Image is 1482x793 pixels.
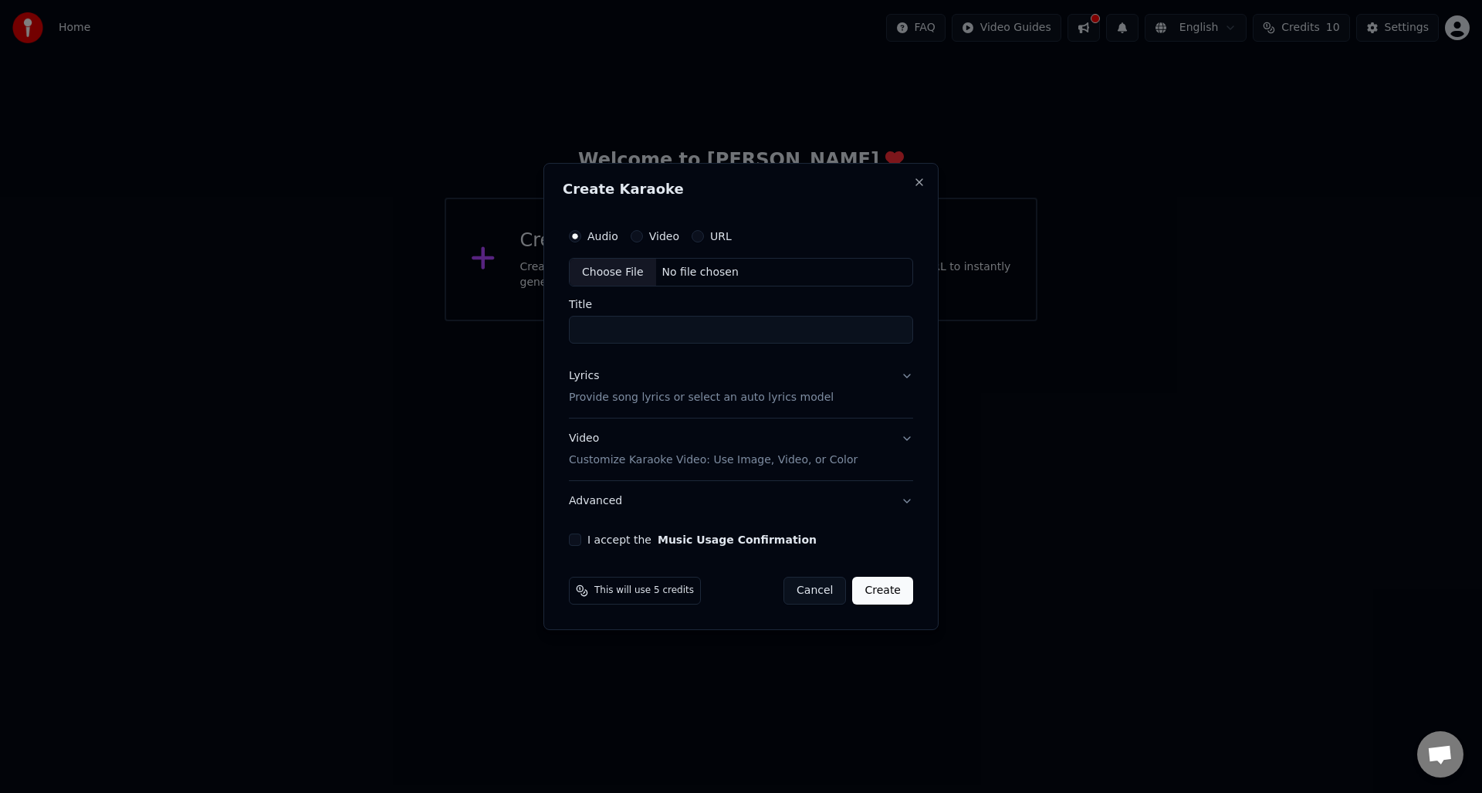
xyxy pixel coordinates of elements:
[587,231,618,242] label: Audio
[852,577,913,605] button: Create
[570,259,656,286] div: Choose File
[649,231,679,242] label: Video
[710,231,732,242] label: URL
[569,391,834,406] p: Provide song lyrics or select an auto lyrics model
[656,265,745,280] div: No file chosen
[569,481,913,521] button: Advanced
[569,300,913,310] label: Title
[594,585,694,597] span: This will use 5 credits
[569,452,858,468] p: Customize Karaoke Video: Use Image, Video, or Color
[569,432,858,469] div: Video
[563,182,919,196] h2: Create Karaoke
[658,534,817,545] button: I accept the
[783,577,846,605] button: Cancel
[569,419,913,481] button: VideoCustomize Karaoke Video: Use Image, Video, or Color
[569,369,599,385] div: Lyrics
[569,357,913,419] button: LyricsProvide song lyrics or select an auto lyrics model
[587,534,817,545] label: I accept the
